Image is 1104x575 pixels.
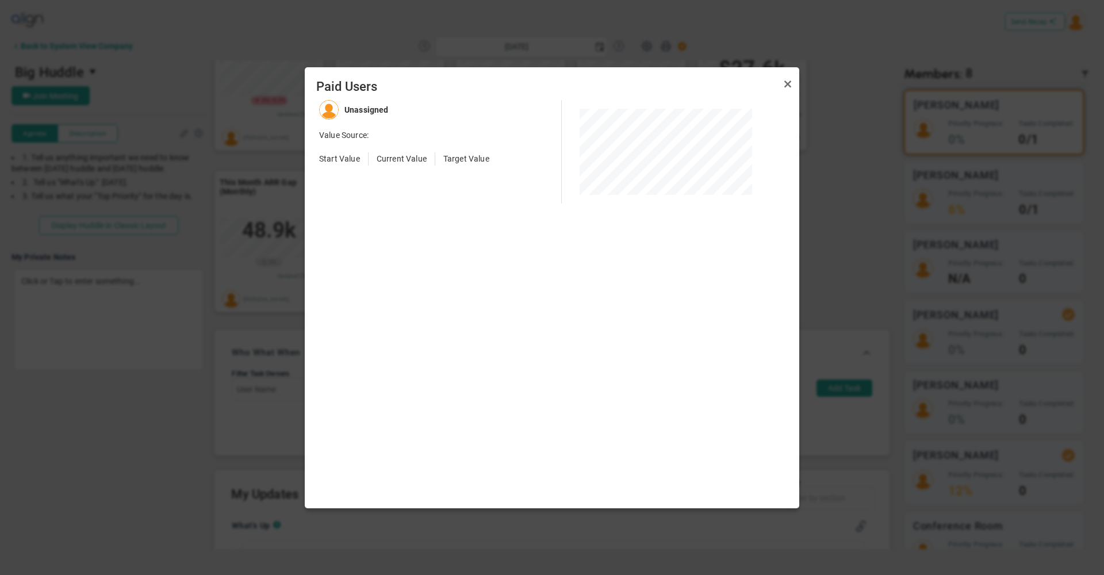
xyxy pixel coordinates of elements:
[316,79,788,95] span: Paid Users
[344,105,389,115] h4: Unassigned
[319,131,369,140] span: Value Source:
[377,154,427,163] span: Current Value
[443,154,489,163] span: Target Value
[319,100,339,120] img: Unassigned
[781,78,795,91] a: Close
[319,154,360,163] span: Start Value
